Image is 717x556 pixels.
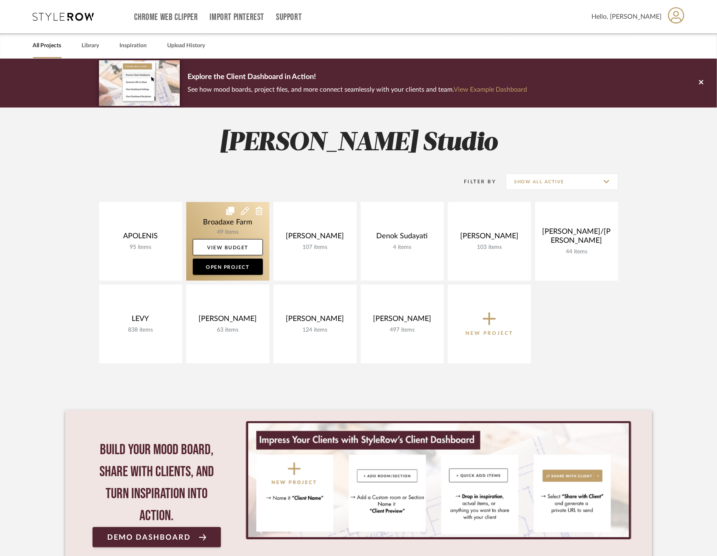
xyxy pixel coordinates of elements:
[193,239,263,255] a: View Budget
[193,259,263,275] a: Open Project
[210,14,264,21] a: Import Pinterest
[33,40,62,51] a: All Projects
[193,314,263,327] div: [PERSON_NAME]
[367,232,437,244] div: Denok Sudayati
[99,60,180,105] img: d5d033c5-7b12-40c2-a960-1ecee1989c38.png
[168,40,205,51] a: Upload History
[367,244,437,251] div: 4 items
[454,244,525,251] div: 103 items
[107,534,191,541] span: Demo Dashboard
[454,232,525,244] div: [PERSON_NAME]
[592,12,662,22] span: Hello, [PERSON_NAME]
[106,314,176,327] div: LEVY
[106,327,176,334] div: 838 items
[280,314,350,327] div: [PERSON_NAME]
[120,40,147,51] a: Inspiration
[188,71,527,84] p: Explore the Client Dashboard in Action!
[188,84,527,95] p: See how mood boards, project files, and more connect seamlessly with your clients and team.
[65,128,652,158] h2: [PERSON_NAME] Studio
[280,232,350,244] div: [PERSON_NAME]
[82,40,99,51] a: Library
[93,527,221,547] a: Demo Dashboard
[542,227,612,248] div: [PERSON_NAME]/[PERSON_NAME]
[367,314,437,327] div: [PERSON_NAME]
[280,327,350,334] div: 124 items
[135,14,198,21] a: Chrome Web Clipper
[245,421,631,539] div: 0
[276,14,302,21] a: Support
[106,244,176,251] div: 95 items
[193,327,263,334] div: 63 items
[367,327,437,334] div: 497 items
[542,248,612,255] div: 44 items
[106,232,176,244] div: APOLENIS
[454,178,496,186] div: Filter By
[448,285,531,363] button: New Project
[454,86,527,93] a: View Example Dashboard
[465,329,513,337] p: New Project
[280,244,350,251] div: 107 items
[93,439,221,527] div: Build your mood board, share with clients, and turn inspiration into action.
[248,423,629,537] img: StyleRow_Client_Dashboard_Banner__1_.png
